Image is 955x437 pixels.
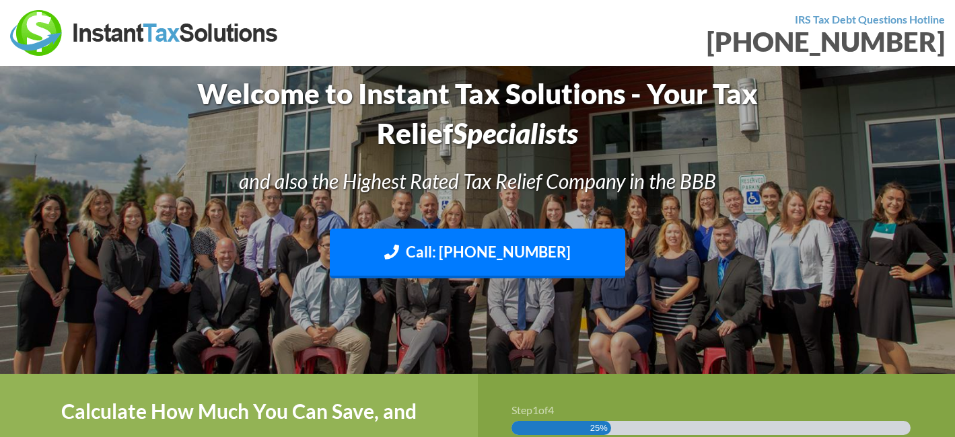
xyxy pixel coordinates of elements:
a: Call: [PHONE_NUMBER] [330,229,625,279]
a: Instant Tax Solutions Logo [10,25,279,38]
span: 1 [532,403,538,416]
strong: IRS Tax Debt Questions Hotline [795,13,945,26]
h1: Welcome to Instant Tax Solutions - Your Tax Relief [109,74,845,153]
i: Specialists [453,116,578,150]
span: 25% [590,421,608,435]
div: [PHONE_NUMBER] [488,28,946,55]
img: Instant Tax Solutions Logo [10,10,279,56]
span: 4 [548,403,554,416]
h3: and also the Highest Rated Tax Relief Company in the BBB [109,167,845,195]
h3: Step of [511,405,922,415]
